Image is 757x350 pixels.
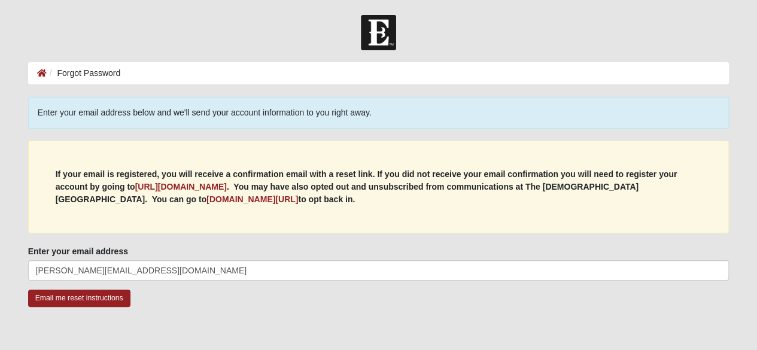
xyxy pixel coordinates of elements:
input: Email me reset instructions [28,290,130,307]
label: Enter your email address [28,245,128,257]
img: Church of Eleven22 Logo [361,15,396,50]
div: Enter your email address below and we'll send your account information to you right away. [28,97,729,129]
li: Forgot Password [47,67,121,80]
a: [URL][DOMAIN_NAME] [135,182,227,191]
p: If your email is registered, you will receive a confirmation email with a reset link. If you did ... [56,168,702,206]
a: [DOMAIN_NAME][URL] [206,194,298,204]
